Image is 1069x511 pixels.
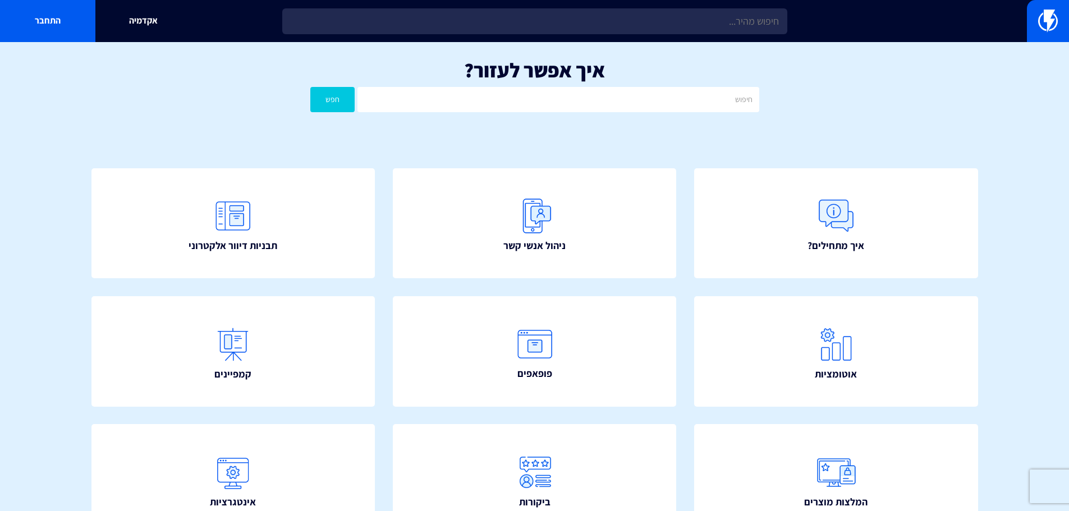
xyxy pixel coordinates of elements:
span: קמפיינים [214,367,251,381]
span: איך מתחילים? [808,238,864,253]
input: חיפוש מהיר... [282,8,787,34]
span: ניהול אנשי קשר [503,238,566,253]
a: איך מתחילים? [694,168,978,279]
h1: איך אפשר לעזור? [17,59,1052,81]
button: חפש [310,87,355,112]
a: תבניות דיוור אלקטרוני [91,168,375,279]
span: תבניות דיוור אלקטרוני [189,238,277,253]
a: ניהול אנשי קשר [393,168,677,279]
a: קמפיינים [91,296,375,407]
span: אוטומציות [815,367,857,381]
a: אוטומציות [694,296,978,407]
span: המלצות מוצרים [804,495,868,509]
a: פופאפים [393,296,677,407]
span: ביקורות [519,495,550,509]
span: אינטגרציות [210,495,256,509]
input: חיפוש [357,87,759,112]
span: פופאפים [517,366,552,381]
